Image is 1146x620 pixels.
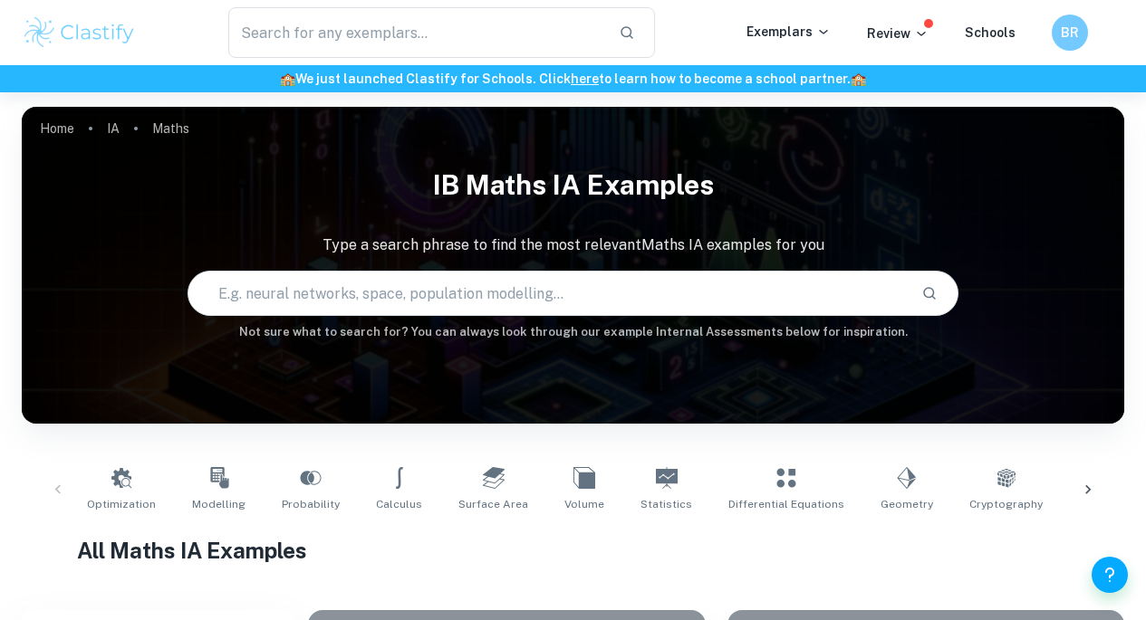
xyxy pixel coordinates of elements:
[228,7,604,58] input: Search for any exemplars...
[969,496,1043,512] span: Cryptography
[564,496,604,512] span: Volume
[571,72,599,86] a: here
[1052,14,1088,51] button: BR
[867,24,929,43] p: Review
[1092,557,1128,593] button: Help and Feedback
[192,496,246,512] span: Modelling
[107,116,120,141] a: IA
[728,496,844,512] span: Differential Equations
[280,72,295,86] span: 🏫
[881,496,933,512] span: Geometry
[22,234,1124,256] p: Type a search phrase to find the most relevant Maths IA examples for you
[458,496,528,512] span: Surface Area
[188,268,908,319] input: E.g. neural networks, space, population modelling...
[40,116,74,141] a: Home
[1060,23,1081,43] h6: BR
[152,119,189,138] p: Maths
[746,22,831,42] p: Exemplars
[914,278,945,309] button: Search
[22,323,1124,341] h6: Not sure what to search for? You can always look through our example Internal Assessments below f...
[22,157,1124,213] h1: IB Maths IA examples
[965,25,1016,40] a: Schools
[4,69,1142,89] h6: We just launched Clastify for Schools. Click to learn how to become a school partner.
[376,496,422,512] span: Calculus
[87,496,156,512] span: Optimization
[851,72,866,86] span: 🏫
[640,496,692,512] span: Statistics
[22,14,137,51] img: Clastify logo
[282,496,340,512] span: Probability
[77,534,1069,567] h1: All Maths IA Examples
